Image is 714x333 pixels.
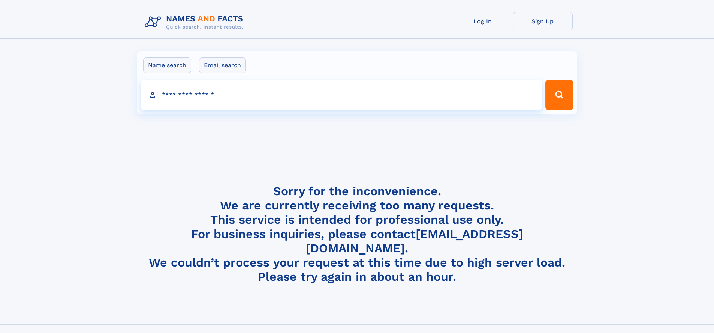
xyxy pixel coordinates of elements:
[141,80,542,110] input: search input
[142,184,573,284] h4: Sorry for the inconvenience. We are currently receiving too many requests. This service is intend...
[199,57,246,73] label: Email search
[306,227,523,255] a: [EMAIL_ADDRESS][DOMAIN_NAME]
[143,57,191,73] label: Name search
[453,12,513,30] a: Log In
[545,80,573,110] button: Search Button
[142,12,250,32] img: Logo Names and Facts
[513,12,573,30] a: Sign Up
